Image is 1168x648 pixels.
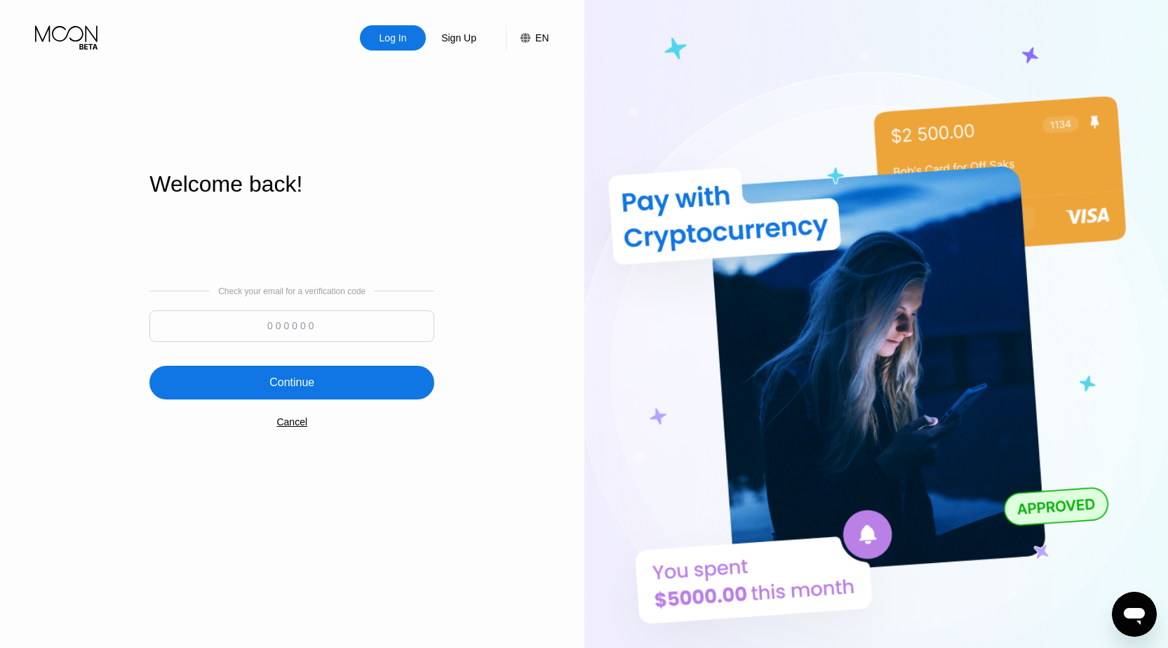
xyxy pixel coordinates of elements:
[149,310,434,342] input: 000000
[426,25,492,51] div: Sign Up
[276,416,307,428] div: Cancel
[360,25,426,51] div: Log In
[1112,592,1157,637] iframe: Button to launch messaging window
[535,32,549,44] div: EN
[506,25,549,51] div: EN
[149,366,434,399] div: Continue
[218,286,365,296] div: Check your email for a verification code
[440,31,478,45] div: Sign Up
[378,31,408,45] div: Log In
[269,376,314,390] div: Continue
[149,171,434,197] div: Welcome back!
